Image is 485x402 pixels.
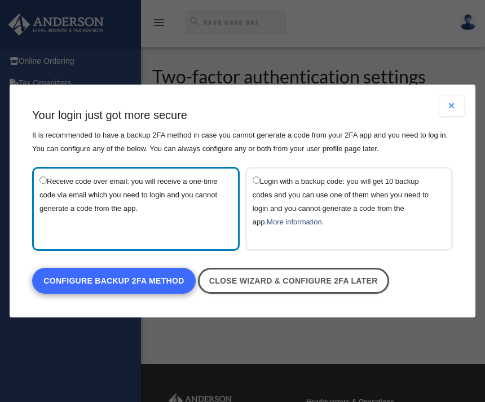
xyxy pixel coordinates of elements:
[253,176,260,184] input: Login with a backup code: you will get 10 backup codes and you can use one of them when you need ...
[39,174,221,244] label: Receive code over email: you will receive a one-time code via email which you need to login and y...
[267,218,324,226] a: More information.
[439,96,464,116] button: Close modal
[32,129,453,156] p: It is recommended to have a backup 2FA method in case you cannot generate a code from your 2FA ap...
[253,174,434,244] label: Login with a backup code: you will get 10 backup codes and you can use one of them when you need ...
[39,176,47,184] input: Receive code over email: you will receive a one-time code via email which you need to login and y...
[32,107,453,123] h3: Your login just got more secure
[32,268,196,294] a: Configure backup 2FA method
[198,268,389,294] a: Close wizard & configure 2FA later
